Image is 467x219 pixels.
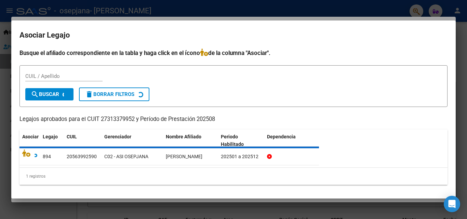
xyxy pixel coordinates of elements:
[221,153,262,161] div: 202501 a 202512
[85,90,93,98] mat-icon: delete
[22,134,39,139] span: Asociar
[19,29,448,42] h2: Asociar Legajo
[104,134,131,139] span: Gerenciador
[221,134,244,147] span: Periodo Habilitado
[40,129,64,152] datatable-header-cell: Legajo
[79,87,149,101] button: Borrar Filtros
[31,91,59,97] span: Buscar
[104,154,148,159] span: C02 - ASI OSEPJANA
[19,115,448,124] p: Legajos aprobados para el CUIT 27313379952 y Período de Prestación 202508
[19,49,448,57] h4: Busque el afiliado correspondiente en la tabla y haga click en el ícono de la columna "Asociar".
[31,90,39,98] mat-icon: search
[64,129,102,152] datatable-header-cell: CUIL
[102,129,163,152] datatable-header-cell: Gerenciador
[444,196,460,212] div: Open Intercom Messenger
[43,154,51,159] span: 894
[43,134,58,139] span: Legajo
[163,129,218,152] datatable-header-cell: Nombre Afiliado
[85,91,134,97] span: Borrar Filtros
[19,129,40,152] datatable-header-cell: Asociar
[218,129,264,152] datatable-header-cell: Periodo Habilitado
[25,88,74,100] button: Buscar
[166,154,202,159] span: JUAREZ MATEO DANIEL
[267,134,296,139] span: Dependencia
[19,168,448,185] div: 1 registros
[166,134,201,139] span: Nombre Afiliado
[67,134,77,139] span: CUIL
[264,129,319,152] datatable-header-cell: Dependencia
[67,153,97,161] div: 20563992590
